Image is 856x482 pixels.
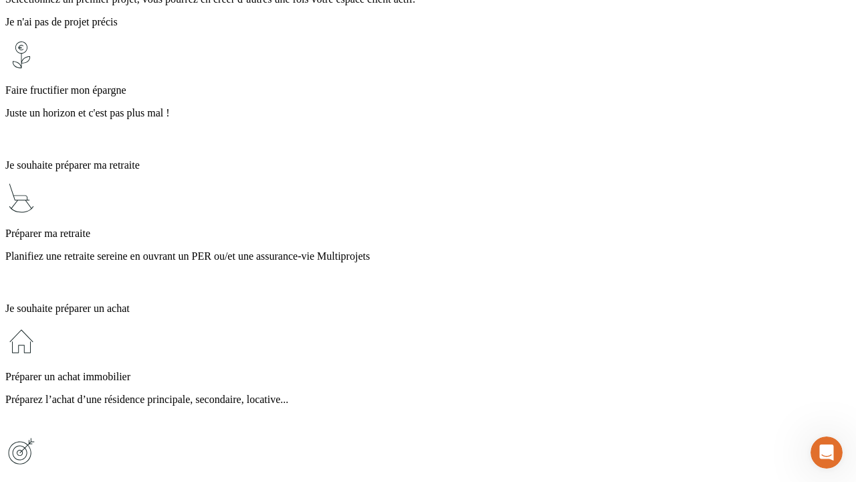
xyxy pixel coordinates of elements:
p: Planifiez une retraite sereine en ouvrant un PER ou/et une assurance-vie Multiprojets [5,250,851,262]
p: Je n'ai pas de projet précis [5,16,851,28]
iframe: Intercom live chat [811,436,843,469]
p: Faire fructifier mon épargne [5,84,851,96]
p: Préparer un achat immobilier [5,371,851,383]
p: Je souhaite préparer ma retraite [5,159,851,171]
p: Juste un horizon et c'est pas plus mal ! [5,107,851,119]
p: Préparer ma retraite [5,228,851,240]
p: Préparez l’achat d’une résidence principale, secondaire, locative... [5,394,851,406]
p: Je souhaite préparer un achat [5,303,851,315]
